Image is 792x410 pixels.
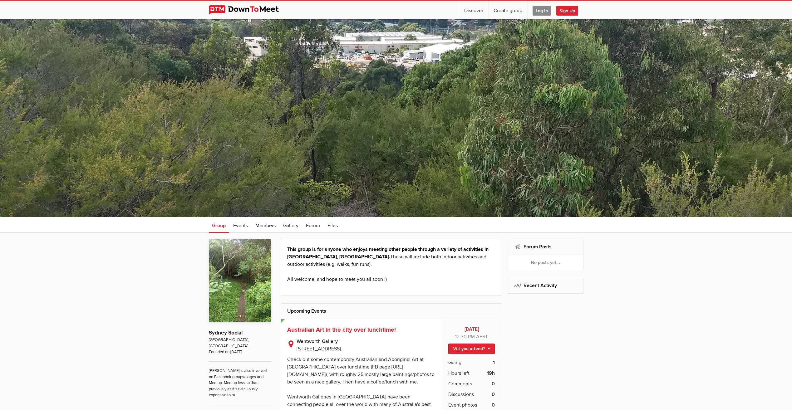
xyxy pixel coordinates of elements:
a: Discover [459,1,488,19]
span: Members [255,222,276,229]
a: Log In [528,1,556,19]
p: These will include both indoor activities and outdoor activities (e.g. walks, fun runs). All welc... [287,246,495,283]
span: Sign Up [556,6,578,16]
a: Members [252,217,279,233]
b: 19h [487,369,495,377]
strong: This group is for anyone who enjoys meeting other people through a variety of activities in [GEOG... [287,246,489,260]
a: Sign Up [556,1,583,19]
span: [GEOGRAPHIC_DATA], [GEOGRAPHIC_DATA] [209,337,271,349]
span: Comments [448,380,472,388]
span: [STREET_ADDRESS] [297,346,341,352]
a: Forum Posts [524,244,552,250]
a: Files [324,217,341,233]
span: Log In [533,6,551,16]
b: [DATE] [448,325,495,333]
div: No posts yet... [508,255,583,270]
span: Australia/Sydney [476,334,488,340]
span: Files [327,222,338,229]
a: Will you attend? [448,344,495,354]
span: Going [448,359,461,366]
h2: Recent Activity [514,278,577,293]
h2: Upcoming Events [287,304,495,319]
b: 0 [492,380,495,388]
span: [PERSON_NAME] is also involved on Facebook groups/pages and Meetup. Meetup less so than previousl... [209,361,271,398]
img: DownToMeet [209,5,288,15]
b: 0 [492,391,495,398]
span: 12:30 PM [455,334,475,340]
b: 1 [493,359,495,366]
span: Event photos [448,401,477,409]
a: Gallery [280,217,302,233]
b: Wentworth Gallery [297,338,436,345]
span: Group [212,222,226,229]
a: Create group [489,1,527,19]
span: Forum [306,222,320,229]
b: 0 [492,401,495,409]
span: Discussions [448,391,474,398]
span: Founded on [DATE] [209,349,271,355]
span: Gallery [283,222,298,229]
a: Events [230,217,251,233]
span: Hours left [448,369,470,377]
img: Sydney Social [209,239,271,322]
a: Forum [303,217,323,233]
span: Events [233,222,248,229]
a: Group [209,217,229,233]
a: Australian Art in the city over lunchtime! [287,326,396,334]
